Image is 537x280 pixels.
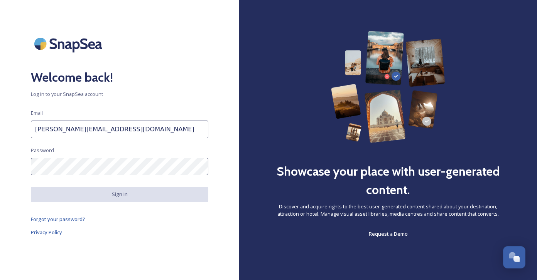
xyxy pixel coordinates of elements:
[331,31,446,143] img: 63b42ca75bacad526042e722_Group%20154-p-800.png
[31,68,208,87] h2: Welcome back!
[31,121,208,138] input: john.doe@snapsea.io
[31,216,85,223] span: Forgot your password?
[31,91,208,98] span: Log in to your SnapSea account
[31,31,108,57] img: SnapSea Logo
[31,147,54,154] span: Password
[270,162,506,199] h2: Showcase your place with user-generated content.
[31,187,208,202] button: Sign in
[31,228,208,237] a: Privacy Policy
[369,230,408,237] span: Request a Demo
[31,109,43,117] span: Email
[270,203,506,218] span: Discover and acquire rights to the best user-generated content shared about your destination, att...
[503,246,525,268] button: Open Chat
[369,229,408,238] a: Request a Demo
[31,229,62,236] span: Privacy Policy
[31,215,208,224] a: Forgot your password?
